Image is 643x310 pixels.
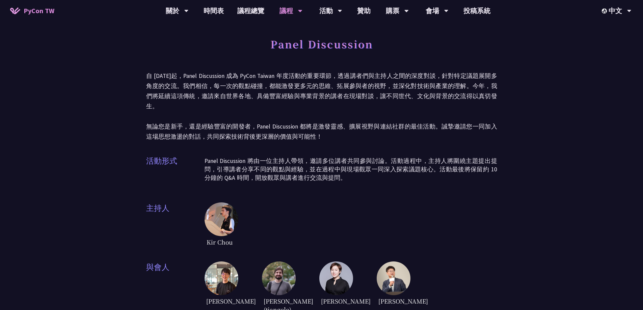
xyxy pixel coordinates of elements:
img: Sebasti%C3%A1nRam%C3%ADrez.1365658.jpeg [262,261,296,295]
p: Panel Discussion 將由一位主持人帶領，邀請多位講者共同參與討論。活動過程中，主持人將圍繞主題提出提問，引導講者分享不同的觀點與經驗，並在過程中與現場觀眾一同深入探索議題核心。活動... [205,157,497,182]
img: Locale Icon [602,8,609,13]
img: Kir Chou [205,202,238,236]
span: Kir Chou [205,236,235,248]
img: YCChen.e5e7a43.jpg [377,261,410,295]
h1: Panel Discussion [270,34,373,54]
a: PyCon TW [3,2,61,19]
span: [PERSON_NAME] [377,295,407,307]
img: TicaLin.61491bf.png [319,261,353,295]
p: 自 [DATE]起，Panel Discussion 成為 PyCon Taiwan 年度活動的重要環節，透過講者們與主持人之間的深度對談，針對特定議題展開多角度的交流。我們相信，每一次的觀點碰... [146,71,497,142]
span: PyCon TW [24,6,54,16]
span: 主持人 [146,202,205,248]
img: Home icon of PyCon TW 2025 [10,7,20,14]
span: [PERSON_NAME] [319,295,350,307]
img: DongheeNa.093fe47.jpeg [205,261,238,295]
span: 活動形式 [146,155,205,189]
span: [PERSON_NAME] [205,295,235,307]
